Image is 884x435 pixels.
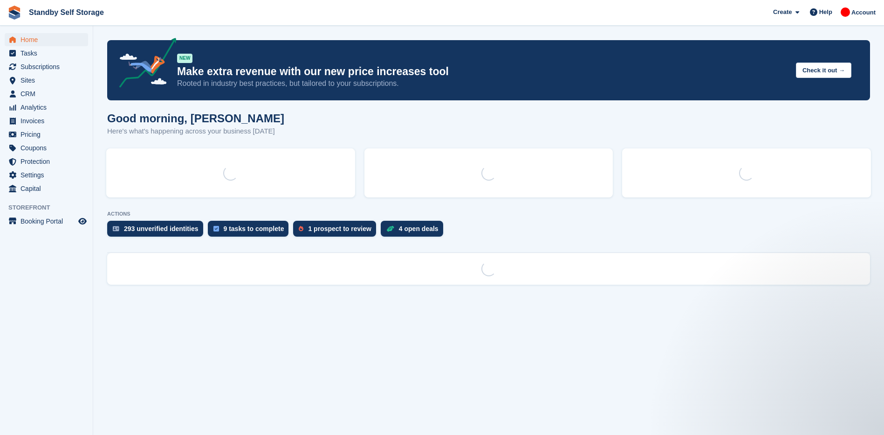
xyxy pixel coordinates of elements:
a: 9 tasks to complete [208,221,294,241]
div: 9 tasks to complete [224,225,284,232]
span: Home [21,33,76,46]
img: price-adjustments-announcement-icon-8257ccfd72463d97f412b2fc003d46551f7dbcb40ab6d574587a9cd5c0d94... [111,38,177,91]
span: Sites [21,74,76,87]
span: Subscriptions [21,60,76,73]
img: Aaron Winter [841,7,850,17]
a: menu [5,87,88,100]
p: Make extra revenue with our new price increases tool [177,65,788,78]
a: menu [5,33,88,46]
a: menu [5,155,88,168]
span: Account [851,8,876,17]
img: task-75834270c22a3079a89374b754ae025e5fb1db73e45f91037f5363f120a921f8.svg [213,226,219,232]
div: NEW [177,54,192,63]
img: deal-1b604bf984904fb50ccaf53a9ad4b4a5d6e5aea283cecdc64d6e3604feb123c2.svg [386,225,394,232]
a: menu [5,101,88,114]
span: Booking Portal [21,215,76,228]
img: stora-icon-8386f47178a22dfd0bd8f6a31ec36ba5ce8667c1dd55bd0f319d3a0aa187defe.svg [7,6,21,20]
span: Pricing [21,128,76,141]
h1: Good morning, [PERSON_NAME] [107,112,284,125]
a: 1 prospect to review [293,221,380,241]
div: 1 prospect to review [308,225,371,232]
button: Check it out → [796,63,851,78]
img: prospect-51fa495bee0391a8d652442698ab0144808aea92771e9ea1ae160a38d050c398.svg [299,226,303,232]
a: Standby Self Storage [25,5,108,20]
span: Storefront [8,203,93,212]
span: Create [773,7,792,17]
span: Analytics [21,101,76,114]
span: Tasks [21,47,76,60]
a: 293 unverified identities [107,221,208,241]
a: menu [5,47,88,60]
span: Settings [21,168,76,182]
img: verify_identity-adf6edd0f0f0b5bbfe63781bf79b02c33cf7c696d77639b501bdc392416b5a36.svg [113,226,119,232]
a: menu [5,141,88,154]
p: Here's what's happening across your business [DATE] [107,126,284,137]
span: Coupons [21,141,76,154]
a: menu [5,182,88,195]
a: Preview store [77,216,88,227]
p: Rooted in industry best practices, but tailored to your subscriptions. [177,78,788,89]
a: 4 open deals [381,221,448,241]
div: 293 unverified identities [124,225,199,232]
a: menu [5,128,88,141]
div: 4 open deals [399,225,439,232]
a: menu [5,168,88,182]
a: menu [5,114,88,127]
span: Help [819,7,832,17]
a: menu [5,74,88,87]
a: menu [5,215,88,228]
span: Capital [21,182,76,195]
a: menu [5,60,88,73]
span: Protection [21,155,76,168]
p: ACTIONS [107,211,870,217]
span: Invoices [21,114,76,127]
span: CRM [21,87,76,100]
